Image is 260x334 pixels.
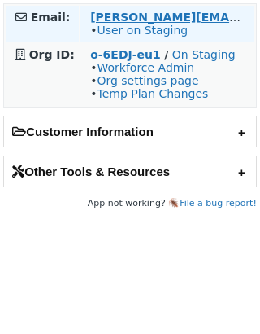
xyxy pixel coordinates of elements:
[97,74,198,87] a: Org settings page
[172,48,236,61] a: On Staging
[4,156,256,187] h2: Other Tools & Resources
[29,48,75,61] strong: Org ID:
[180,198,257,209] a: File a bug report!
[31,11,71,24] strong: Email:
[97,24,188,37] a: User on Staging
[97,61,194,74] a: Workforce Admin
[90,24,188,37] span: •
[4,116,256,147] h2: Customer Information
[3,196,257,212] footer: App not working? 🪳
[164,48,168,61] strong: /
[97,87,208,100] a: Temp Plan Changes
[90,61,208,100] span: • • •
[90,48,161,61] a: o-6EDJ-eu1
